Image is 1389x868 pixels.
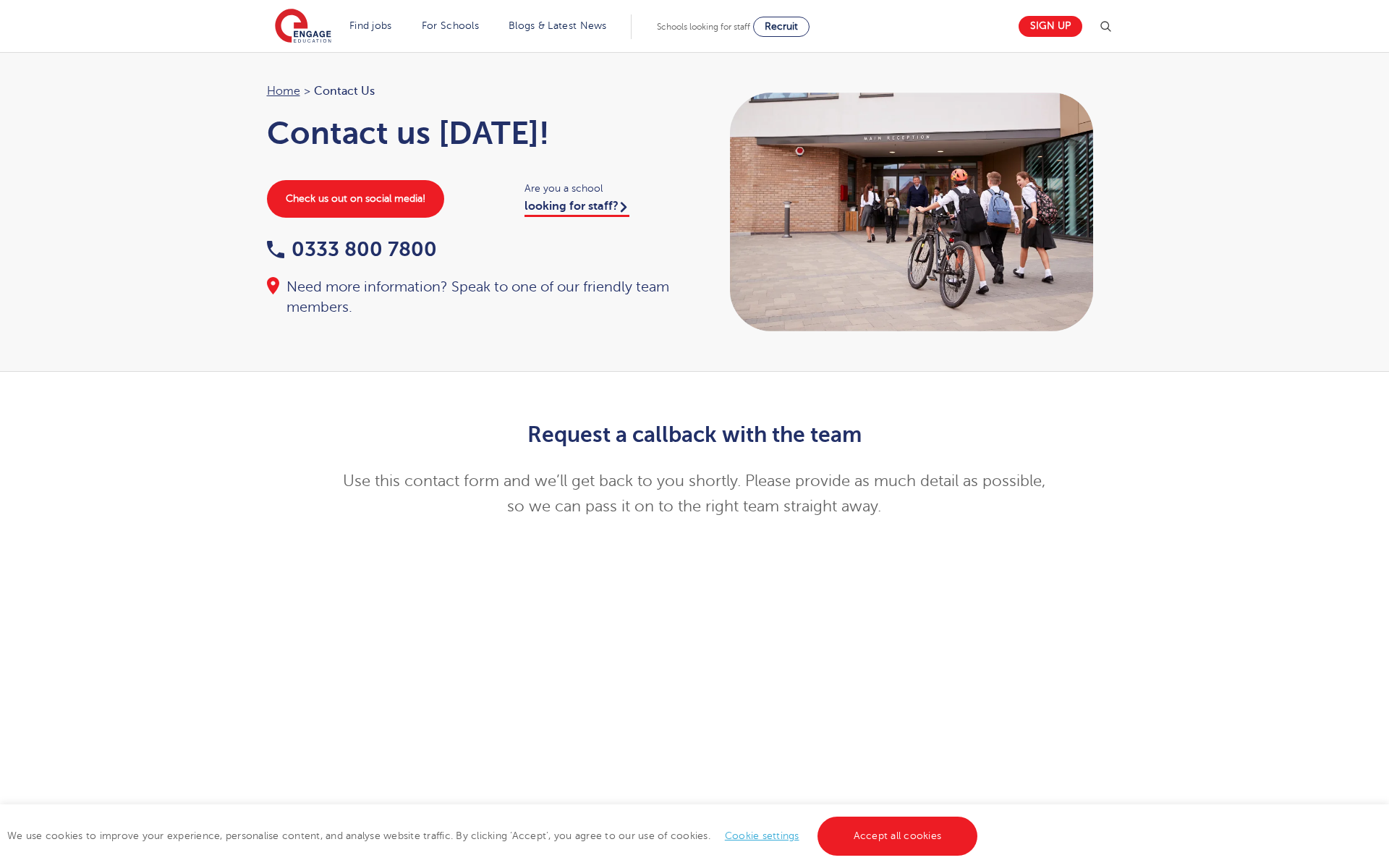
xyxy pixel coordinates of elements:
[267,180,444,218] a: Check us out on social media!
[524,200,629,217] a: looking for staff?
[422,20,479,31] a: For Schools
[765,21,798,32] span: Recruit
[275,9,331,45] img: Engage Education
[817,817,978,856] a: Accept all cookies
[349,20,392,31] a: Find jobs
[524,180,680,197] span: Are you a school
[1019,16,1082,37] a: Sign up
[725,830,799,841] a: Cookie settings
[267,238,437,260] a: 0333 800 7800
[267,82,681,101] nav: breadcrumb
[267,85,300,98] a: Home
[343,472,1045,515] span: Use this contact form and we’ll get back to you shortly. Please provide as much detail as possibl...
[314,82,375,101] span: Contact Us
[657,22,750,32] span: Schools looking for staff
[753,17,810,37] a: Recruit
[340,422,1050,447] h2: Request a callback with the team
[267,115,681,151] h1: Contact us [DATE]!
[7,830,981,841] span: We use cookies to improve your experience, personalise content, and analyse website traffic. By c...
[304,85,310,98] span: >
[509,20,607,31] a: Blogs & Latest News
[267,277,681,318] div: Need more information? Speak to one of our friendly team members.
